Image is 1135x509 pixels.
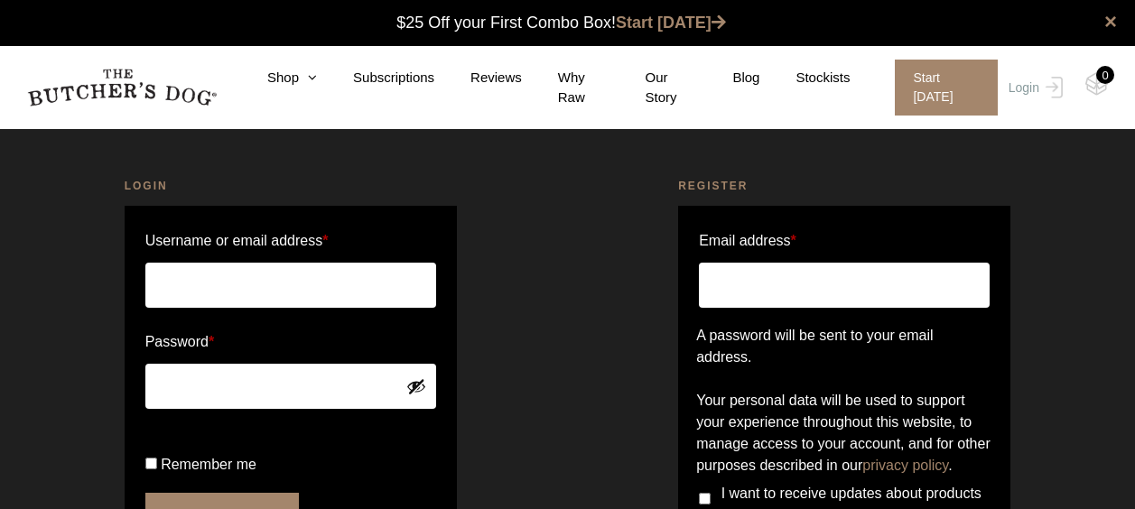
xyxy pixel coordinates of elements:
[434,68,522,88] a: Reviews
[895,60,997,116] span: Start [DATE]
[696,390,992,477] p: Your personal data will be used to support your experience throughout this website, to manage acc...
[862,458,948,473] a: privacy policy
[678,177,1010,195] h2: Register
[877,60,1003,116] a: Start [DATE]
[1085,72,1108,96] img: TBD_Cart-Empty.png
[1004,60,1063,116] a: Login
[522,68,609,108] a: Why Raw
[696,68,759,88] a: Blog
[145,227,436,255] label: Username or email address
[609,68,697,108] a: Our Story
[161,457,256,472] span: Remember me
[145,458,157,469] input: Remember me
[1096,66,1114,84] div: 0
[145,328,436,356] label: Password
[1104,11,1117,32] a: close
[759,68,850,88] a: Stockists
[699,493,711,504] input: I want to receive updates about products and promotions.
[317,68,434,88] a: Subscriptions
[696,325,992,368] p: A password will be sent to your email address.
[231,68,317,88] a: Shop
[406,376,426,396] button: Show password
[125,177,457,195] h2: Login
[699,227,796,255] label: Email address
[616,14,726,32] a: Start [DATE]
